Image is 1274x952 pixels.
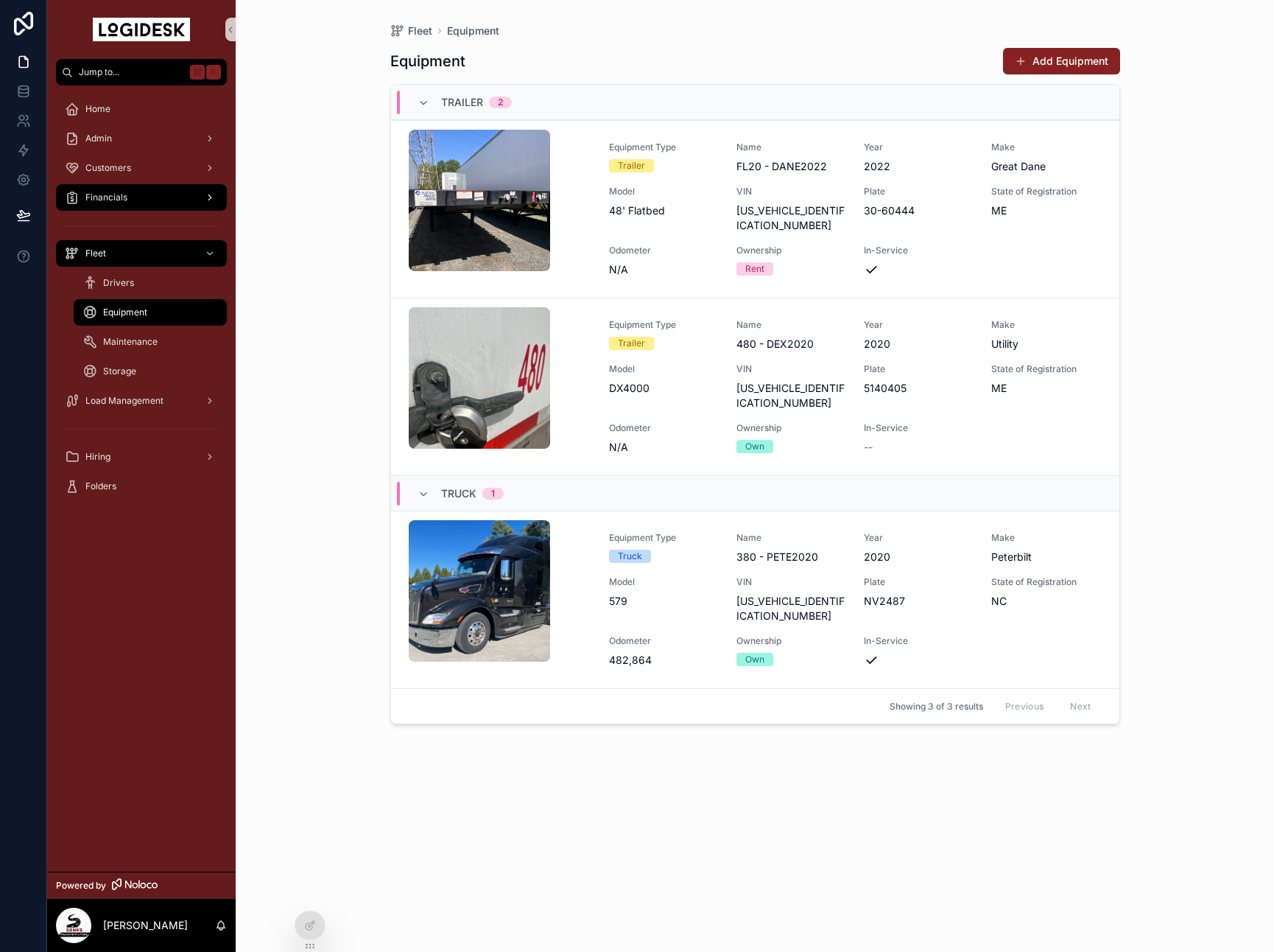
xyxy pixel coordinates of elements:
[736,319,846,331] span: Name
[618,159,645,172] div: Trailer
[991,186,1101,197] span: State of Registration
[864,203,974,218] span: 30-60444
[390,24,432,38] a: Fleet
[991,319,1101,331] span: Make
[47,872,236,899] a: Powered by
[864,594,974,609] span: NV2487
[391,298,1119,475] a: Equipment TypeTrailerName480 - DEX2020Year2020MakeUtilityModelDX4000VIN[US_VEHICLE_IDENTIFICATION...
[56,388,227,414] a: Load Management
[736,594,846,623] span: [US_VEHICLE_IDENTIFICATION_NUMBER]
[103,277,134,289] span: Drivers
[991,550,1101,564] span: Peterbilt
[991,594,1101,609] span: NC
[409,520,550,662] div: Screenshot-2025-01-24-at-5.46.05-PM.png
[609,262,719,277] span: N/A
[85,192,127,203] span: Financials
[864,550,974,564] span: 2020
[864,245,974,256] span: In-Service
[864,422,974,434] span: In-Service
[609,203,719,218] span: 48' Flatbed
[491,488,495,500] div: 1
[79,66,184,78] span: Jump to...
[56,125,227,152] a: Admin
[56,155,227,181] a: Customers
[609,245,719,256] span: Odometer
[56,240,227,267] a: Fleet
[74,270,227,296] a: Drivers
[864,141,974,153] span: Year
[391,120,1119,298] a: Equipment TypeTrailerNameFL20 - DANE2022Year2022MakeGreat DaneModel48' FlatbedVIN[US_VEHICLE_IDEN...
[991,576,1101,588] span: State of Registration
[736,337,846,351] span: 480 - DEX2020
[85,451,110,463] span: Hiring
[736,203,846,233] span: [US_VEHICLE_IDENTIFICATION_NUMBER]
[208,66,219,78] span: K
[609,319,719,331] span: Equipment Type
[864,381,974,396] span: 5140405
[736,245,846,256] span: Ownership
[864,576,974,588] span: Plate
[609,635,719,647] span: Odometer
[609,653,719,668] span: 482,864
[408,24,432,38] span: Fleet
[74,329,227,355] a: Maintenance
[864,186,974,197] span: Plate
[1003,48,1120,74] button: Add Equipment
[441,95,483,110] span: Trailer
[736,635,846,647] span: Ownership
[991,363,1101,375] span: State of Registration
[498,97,503,108] div: 2
[85,162,131,174] span: Customers
[618,337,645,350] div: Trailer
[864,159,974,174] span: 2022
[56,184,227,211] a: Financials
[391,511,1119,688] a: Equipment TypeTruckName380 - PETE2020Year2020MakePeterbiltModel579VIN[US_VEHICLE_IDENTIFICATION_N...
[85,248,106,259] span: Fleet
[890,701,983,713] span: Showing 3 of 3 results
[991,381,1101,396] span: ME
[736,550,846,564] span: 380 - PETE2020
[864,319,974,331] span: Year
[85,133,112,144] span: Admin
[74,358,227,385] a: Storage
[103,336,158,348] span: Maintenance
[609,381,719,396] span: DX4000
[991,141,1101,153] span: Make
[609,141,719,153] span: Equipment Type
[609,186,719,197] span: Model
[609,363,719,375] span: Model
[609,532,719,544] span: Equipment Type
[56,444,227,470] a: Hiring
[736,141,846,153] span: Name
[736,576,846,588] span: VIN
[736,422,846,434] span: Ownership
[864,635,974,647] span: In-Service
[56,59,227,85] button: Jump to...K
[85,480,116,492] span: Folders
[609,422,719,434] span: Odometer
[736,186,846,197] span: VIN
[864,363,974,375] span: Plate
[103,918,188,933] p: [PERSON_NAME]
[409,130,550,271] div: FL20-Photo.JPG
[864,440,873,455] span: --
[864,337,974,351] span: 2020
[74,299,227,326] a: Equipment
[85,103,110,115] span: Home
[609,440,719,455] span: N/A
[103,365,136,377] span: Storage
[609,576,719,588] span: Model
[736,381,846,410] span: [US_VEHICLE_IDENTIFICATION_NUMBER]
[864,532,974,544] span: Year
[991,159,1101,174] span: Great Dane
[447,24,499,38] a: Equipment
[991,337,1101,351] span: Utility
[56,473,227,500] a: Folders
[56,96,227,122] a: Home
[736,532,846,544] span: Name
[56,880,106,892] span: Powered by
[736,159,846,174] span: FL20 - DANE2022
[441,486,476,501] span: Truck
